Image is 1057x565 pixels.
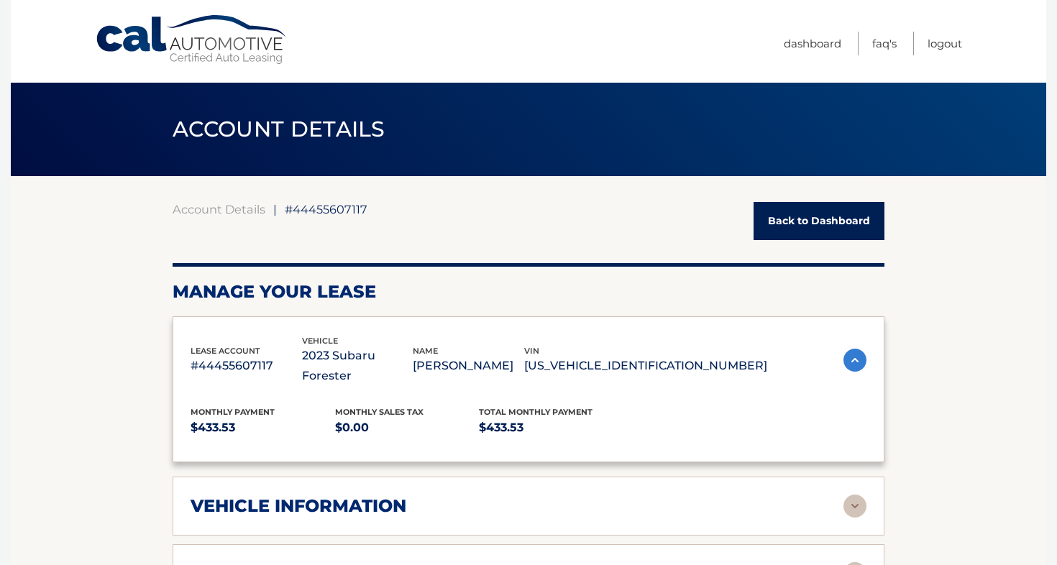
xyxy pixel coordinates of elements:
[302,346,413,386] p: 2023 Subaru Forester
[173,202,265,216] a: Account Details
[413,356,524,376] p: [PERSON_NAME]
[754,202,884,240] a: Back to Dashboard
[173,116,385,142] span: ACCOUNT DETAILS
[191,495,406,517] h2: vehicle information
[524,356,767,376] p: [US_VEHICLE_IDENTIFICATION_NUMBER]
[285,202,367,216] span: #44455607117
[191,418,335,438] p: $433.53
[479,418,623,438] p: $433.53
[524,346,539,356] span: vin
[191,407,275,417] span: Monthly Payment
[191,346,260,356] span: lease account
[479,407,592,417] span: Total Monthly Payment
[273,202,277,216] span: |
[173,281,884,303] h2: Manage Your Lease
[843,495,866,518] img: accordion-rest.svg
[843,349,866,372] img: accordion-active.svg
[191,356,302,376] p: #44455607117
[872,32,897,55] a: FAQ's
[335,418,480,438] p: $0.00
[413,346,438,356] span: name
[95,14,289,65] a: Cal Automotive
[928,32,962,55] a: Logout
[302,336,338,346] span: vehicle
[784,32,841,55] a: Dashboard
[335,407,424,417] span: Monthly sales Tax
